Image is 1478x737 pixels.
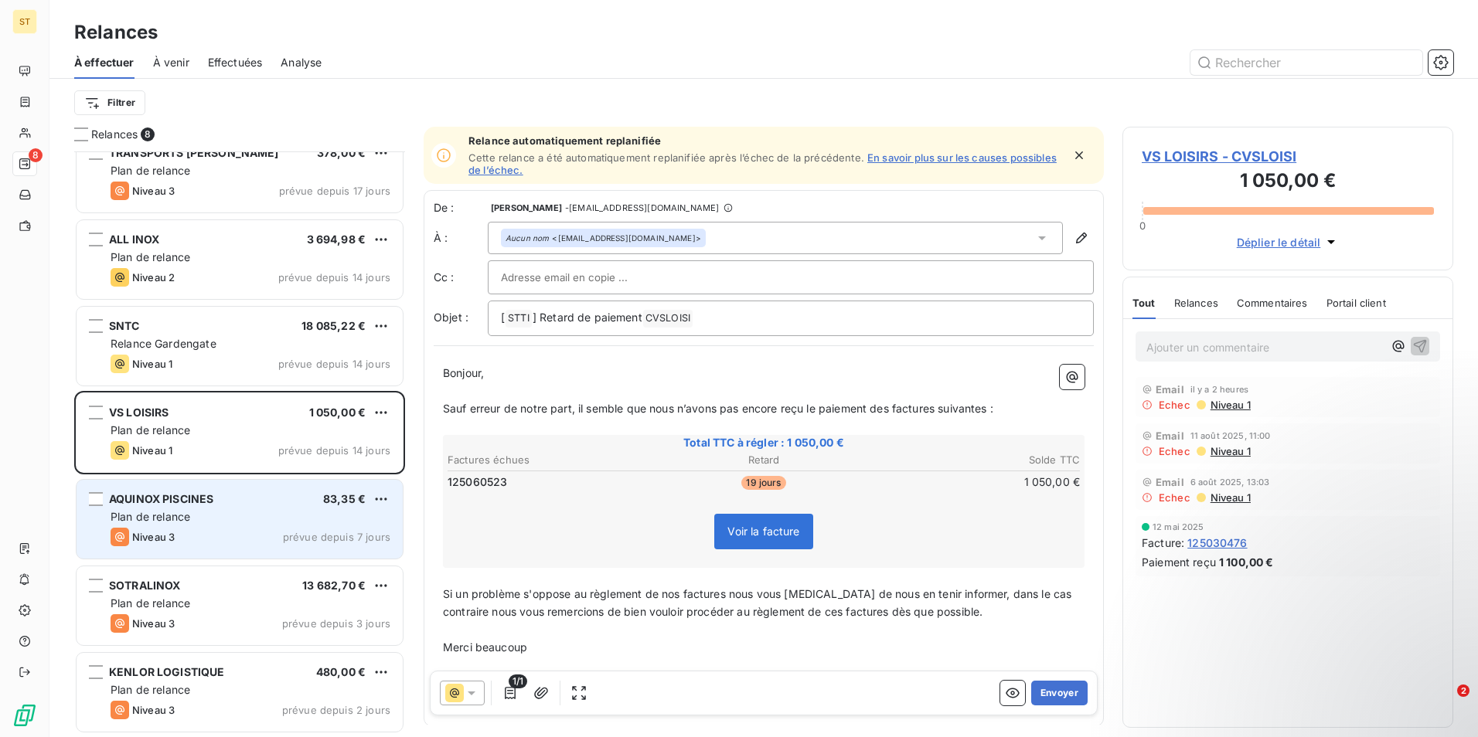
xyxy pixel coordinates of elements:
[509,674,527,688] span: 1/1
[565,203,719,212] span: - [EMAIL_ADDRESS][DOMAIN_NAME]
[109,492,213,505] span: AQUINOX PISCINES
[309,406,366,419] span: 1 050,00 €
[727,525,799,538] span: Voir la facture
[109,579,181,592] span: SOTRALINOX
[870,452,1081,468] th: Solde TTC
[468,151,864,164] span: Cette relance a été automatiquement replanifiée après l’échec de la précédente.
[301,319,366,332] span: 18 085,22 €
[1142,146,1434,167] span: VS LOISIRS - CVSLOISI
[111,250,190,263] span: Plan de relance
[1139,219,1146,232] span: 0
[323,492,366,505] span: 83,35 €
[109,233,159,246] span: ALL INOX
[1209,445,1251,457] span: Niveau 1
[111,337,216,350] span: Relance Gardengate
[111,683,190,696] span: Plan de relance
[111,510,190,523] span: Plan de relance
[1237,297,1308,309] span: Commentaires
[283,531,390,543] span: prévue depuis 7 jours
[506,233,549,243] em: Aucun nom
[468,134,1062,147] span: Relance automatiquement replanifiée
[1132,297,1156,309] span: Tout
[445,435,1082,450] span: Total TTC à régler : 1 050,00 €
[434,311,468,324] span: Objet :
[1190,50,1422,75] input: Rechercher
[447,452,657,468] th: Factures échues
[111,423,190,436] span: Plan de relance
[501,266,667,289] input: Adresse email en copie ...
[1326,297,1386,309] span: Portail client
[278,444,390,457] span: prévue depuis 14 jours
[91,127,138,142] span: Relances
[1142,554,1216,570] span: Paiement reçu
[501,311,505,324] span: [
[132,531,175,543] span: Niveau 3
[434,230,488,246] label: À :
[109,406,169,419] span: VS LOISIRS
[1190,431,1271,440] span: 11 août 2025, 11:00
[1174,297,1218,309] span: Relances
[491,203,562,212] span: [PERSON_NAME]
[1142,167,1434,198] h3: 1 050,00 €
[659,452,869,468] th: Retard
[1031,681,1088,705] button: Envoyer
[443,402,993,415] span: Sauf erreur de notre part, il semble que nous n’avons pas encore reçu le paiement des factures su...
[111,596,190,610] span: Plan de relance
[12,151,36,176] a: 8
[153,55,189,70] span: À venir
[1209,399,1251,411] span: Niveau 1
[506,233,701,243] div: <[EMAIL_ADDRESS][DOMAIN_NAME]>
[109,319,140,332] span: SNTC
[111,164,190,177] span: Plan de relance
[1169,587,1478,695] iframe: Intercom notifications message
[1232,233,1344,251] button: Déplier le détail
[109,146,279,159] span: TRANSPORTS [PERSON_NAME]
[109,665,225,678] span: KENLOR LOGISTIQUE
[12,703,37,728] img: Logo LeanPay
[1156,383,1184,396] span: Email
[208,55,263,70] span: Effectuées
[278,358,390,370] span: prévue depuis 14 jours
[1425,684,1463,722] iframe: Intercom live chat
[317,146,366,159] span: 378,00 €
[74,151,405,737] div: grid
[29,148,43,162] span: 8
[741,476,785,490] span: 19 jours
[302,579,366,592] span: 13 682,70 €
[278,271,390,284] span: prévue depuis 14 jours
[282,617,390,630] span: prévue depuis 3 jours
[1457,684,1469,697] span: 2
[132,444,172,457] span: Niveau 1
[533,311,642,324] span: ] Retard de paiement
[132,271,175,284] span: Niveau 2
[281,55,322,70] span: Analyse
[1190,477,1270,487] span: 6 août 2025, 13:03
[643,310,693,328] span: CVSLOISI
[1159,491,1190,504] span: Echec
[1219,554,1274,570] span: 1 100,00 €
[282,704,390,716] span: prévue depuis 2 jours
[1153,522,1204,532] span: 12 mai 2025
[506,310,532,328] span: STTI
[1187,535,1247,551] span: 125030476
[870,474,1081,491] td: 1 050,00 €
[132,358,172,370] span: Niveau 1
[1237,234,1321,250] span: Déplier le détail
[307,233,366,246] span: 3 694,98 €
[1190,385,1248,394] span: il y a 2 heures
[443,587,1075,618] span: Si un problème s'oppose au règlement de nos factures nous vous [MEDICAL_DATA] de nous en tenir in...
[12,9,37,34] div: ST
[316,665,366,678] span: 480,00 €
[434,270,488,285] label: Cc :
[434,200,488,216] span: De :
[132,617,175,630] span: Niveau 3
[1156,476,1184,488] span: Email
[443,640,527,654] span: Merci beaucoup
[468,151,1057,176] a: En savoir plus sur les causes possibles de l’échec.
[132,185,175,197] span: Niveau 3
[1142,535,1184,551] span: Facture :
[74,55,135,70] span: À effectuer
[443,366,484,379] span: Bonjour,
[1159,399,1190,411] span: Echec
[1159,445,1190,457] span: Echec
